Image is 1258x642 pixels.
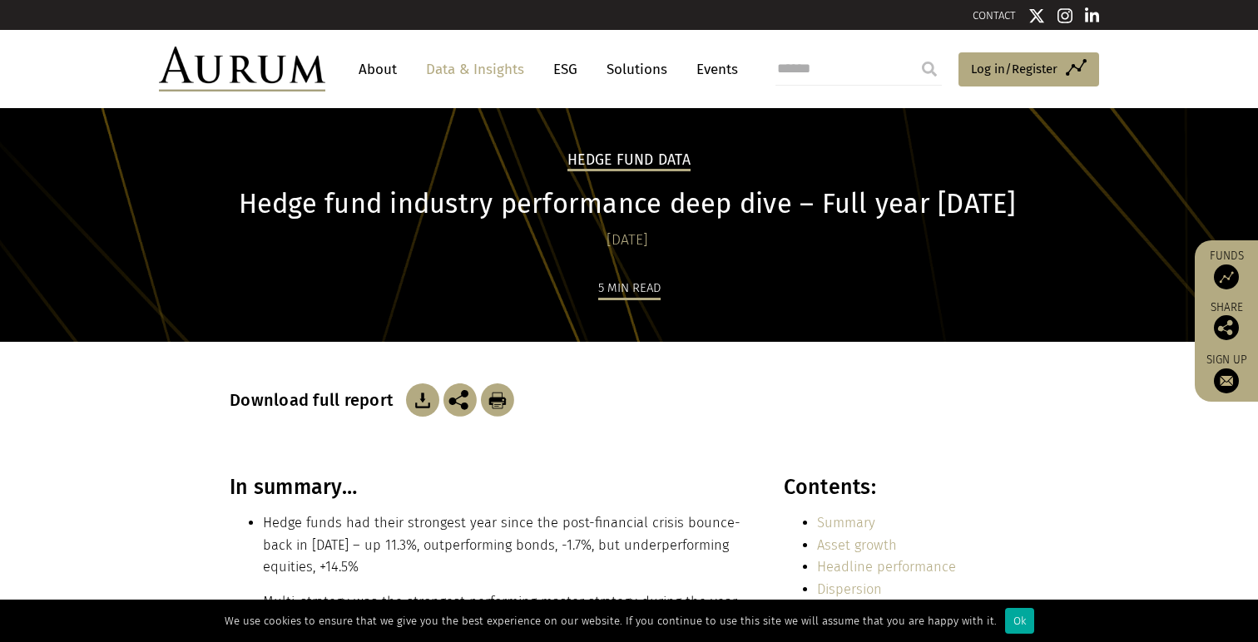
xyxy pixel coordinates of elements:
div: Ok [1005,608,1034,634]
a: Asset growth [817,537,897,553]
img: Aurum [159,47,325,91]
a: CONTACT [973,9,1016,22]
h1: Hedge fund industry performance deep dive – Full year [DATE] [230,188,1024,220]
a: Solutions [598,54,676,85]
a: About [350,54,405,85]
a: Events [688,54,738,85]
img: Linkedin icon [1085,7,1100,24]
img: Sign up to our newsletter [1214,368,1239,393]
a: Sign up [1203,353,1250,393]
h3: Contents: [784,475,1024,500]
input: Submit [913,52,946,86]
img: Download Article [406,383,439,417]
img: Download Article [481,383,514,417]
div: Share [1203,302,1250,340]
img: Access Funds [1214,264,1239,289]
h3: Download full report [230,390,402,410]
img: Twitter icon [1028,7,1045,24]
a: Headline performance [817,559,956,575]
img: Share this post [1214,315,1239,340]
img: Instagram icon [1057,7,1072,24]
span: Log in/Register [971,59,1057,79]
h2: Hedge Fund Data [567,151,691,171]
a: Summary [817,515,875,531]
div: [DATE] [230,229,1024,252]
li: Multi-strategy was the strongest performing master strategy during the year, +13.6%, after being ... [263,591,747,635]
h3: In summary… [230,475,747,500]
img: Share this post [443,383,477,417]
a: Funds [1203,249,1250,289]
li: Hedge funds had their strongest year since the post-financial crisis bounce-back in [DATE] – up 1... [263,512,747,578]
a: Dispersion [817,581,882,597]
div: 5 min read [598,278,661,300]
a: Log in/Register [958,52,1099,87]
a: ESG [545,54,586,85]
a: Data & Insights [418,54,532,85]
